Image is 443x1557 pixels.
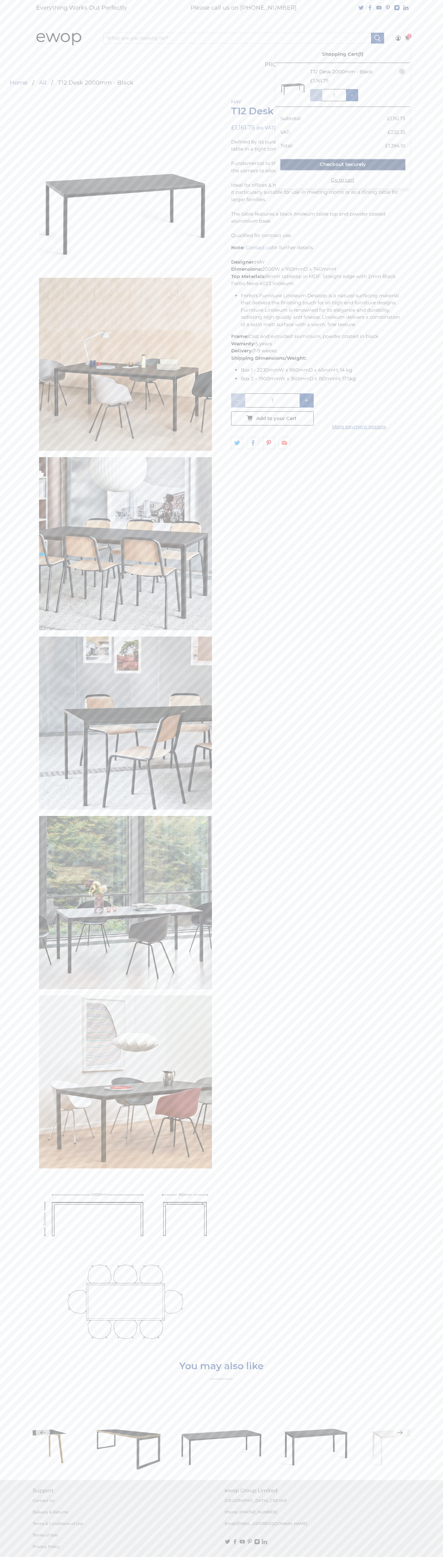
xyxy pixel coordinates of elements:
[33,1498,54,1503] a: Contact Us
[10,80,28,86] a: Home
[385,142,405,150] span: £1,394.10
[231,124,255,131] span: £1,161.75
[280,72,305,97] img: T12 Desk 2000mm - Black
[387,115,405,122] span: £1,161.75
[231,99,241,105] a: HAY
[39,98,212,271] a: HAY Office T12 Desk 2000mm - Black
[231,244,245,251] strong: Note:
[241,367,404,374] li: Box 1 - 2230mmW x 980mmD x 45mmH; 14 kg
[280,177,405,184] a: Go to cart
[358,51,363,57] span: 1
[407,34,412,38] span: 1
[225,1509,410,1521] p: Phone: [PHONE_NUMBER]
[276,46,410,63] p: Shopping Cart
[280,115,302,121] span: Subtotal:
[179,1361,264,1372] h4: You may also like
[36,1426,50,1440] button: Previous
[225,1498,410,1509] p: [GEOGRAPHIC_DATA], CB3 0AE
[231,259,255,265] strong: Designer:
[231,411,314,425] button: Add to your Cart
[225,1521,410,1532] p: Email:
[280,143,293,149] span: Total:
[231,244,404,287] p: HAY 2000W x 950mmD x 740mmH 16mm tabletop in MDF. Straight edge with 2mm Black Forbo Nero 4023 li...
[231,138,404,239] p: Defined by its pure functionality, T12 Table serves as a dining or work table in a tight composit...
[190,4,297,12] p: Please call us on [PHONE_NUMBER]
[231,348,253,354] strong: Delivery:
[399,68,405,75] button: close
[33,1544,60,1549] a: Privacy Policy
[33,1487,218,1495] p: Support
[310,78,328,84] span: £1,161.75
[33,1533,58,1537] a: Terms of Sale
[39,1175,212,1348] a: Dimensions for HAY Office T12 Desk 2000mm - Black
[231,273,266,279] strong: Top Materials:
[241,375,404,383] li: Box 2 – 1900mmW x 360mmD x 150mmH; 17.5kg
[280,129,290,135] span: VAT:
[231,333,404,362] p: Cast and extruded aluminium, powder coated in black. 5 years 7-9 weeks
[388,129,405,136] span: £232.35
[39,995,212,1168] a: HAY Office T12 Desk 2000mm - Black
[393,1426,407,1440] button: Next
[237,1521,307,1526] a: [EMAIL_ADDRESS][DOMAIN_NAME]
[29,56,414,74] nav: main navigation
[10,80,133,86] nav: breadcrumbs
[39,816,212,989] a: HAY Office T12 Desk 2000mm - Black
[231,266,262,272] strong: Dimensions:
[404,35,410,41] a: 1
[39,457,212,630] a: HAY Office T12 Desk 2000mm - Black
[271,244,314,251] span: for further details.
[280,159,405,170] button: Checkout Securely
[39,637,212,810] a: HAY Office T12 Desk 2000mm - Black
[39,80,46,86] a: All
[225,1487,410,1495] p: ewop Group Limited
[33,1521,83,1526] a: Terms & Conditions of Use
[231,355,307,361] strong: Shipping Dimensions/Weight:
[261,56,309,74] a: PRODUCTS
[231,106,404,117] h1: T12 Desk 2000mm - Black
[103,33,371,44] input: What are you looking for?
[231,341,255,347] strong: Warranty:
[231,333,248,339] strong: Frame:
[246,244,271,251] a: Contact us
[46,80,133,86] li: T12 Desk 2000mm - Black
[318,423,400,431] a: More payment options
[39,278,212,451] a: HAY Office T12 Desk 2000mm - Black
[256,416,296,421] span: Add to your Cart
[36,4,127,12] p: Everything Works Out Perfectly
[256,125,276,131] small: (ex VAT)
[310,69,373,75] a: T12 Desk 2000mm - Black
[33,1510,68,1514] a: Delivery & Returns
[241,292,404,328] li: Forbo's Furniture Linoleum Desktop is a natural surfacing material that delivers the finishing to...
